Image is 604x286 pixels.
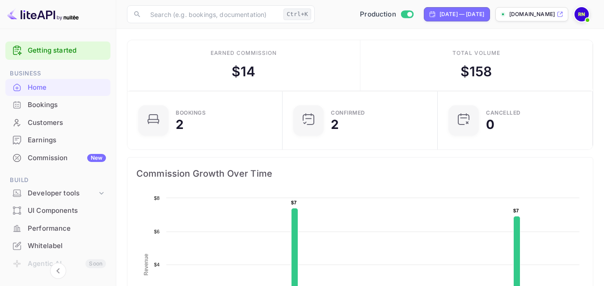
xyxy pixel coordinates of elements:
div: Getting started [5,41,110,60]
div: Commission [28,153,106,163]
a: UI Components [5,202,110,219]
div: Total volume [452,49,500,57]
div: Earned commission [211,49,277,57]
div: Confirmed [331,110,365,116]
a: Bookings [5,96,110,113]
input: Search (e.g. bookings, documentation) [145,5,280,23]
div: $ 14 [232,62,255,82]
text: $7 [513,208,519,213]
div: Developer tools [28,188,97,199]
text: $7 [291,200,297,205]
img: robert nichols [574,7,589,21]
img: LiteAPI logo [7,7,79,21]
div: Switch to Sandbox mode [356,9,417,20]
div: 0 [486,118,494,131]
span: Production [360,9,396,20]
a: Getting started [28,46,106,56]
a: CommissionNew [5,149,110,166]
a: Whitelabel [5,237,110,254]
div: Whitelabel [28,241,106,251]
div: Customers [28,118,106,128]
div: CommissionNew [5,149,110,167]
div: Whitelabel [5,237,110,255]
div: Ctrl+K [283,8,311,20]
div: Home [28,83,106,93]
div: CANCELLED [486,110,521,116]
div: New [87,154,106,162]
text: $4 [154,262,160,267]
div: $ 158 [460,62,492,82]
text: Revenue [143,253,149,275]
div: Bookings [5,96,110,114]
a: Home [5,79,110,95]
button: Collapse navigation [50,263,66,279]
div: [DATE] — [DATE] [439,10,484,18]
div: 2 [176,118,184,131]
span: Business [5,69,110,79]
div: 2 [331,118,339,131]
div: Performance [5,220,110,237]
div: Bookings [28,100,106,110]
span: Build [5,175,110,185]
div: Customers [5,114,110,132]
div: Earnings [28,135,106,145]
div: UI Components [5,202,110,220]
text: $6 [154,229,160,234]
div: Performance [28,224,106,234]
a: Performance [5,220,110,236]
p: [DOMAIN_NAME] [509,10,555,18]
div: Developer tools [5,186,110,201]
div: Earnings [5,132,110,149]
div: Bookings [176,110,206,116]
div: UI Components [28,206,106,216]
text: $8 [154,195,160,201]
a: Customers [5,114,110,131]
a: Earnings [5,132,110,148]
span: Commission Growth Over Time [136,166,584,181]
